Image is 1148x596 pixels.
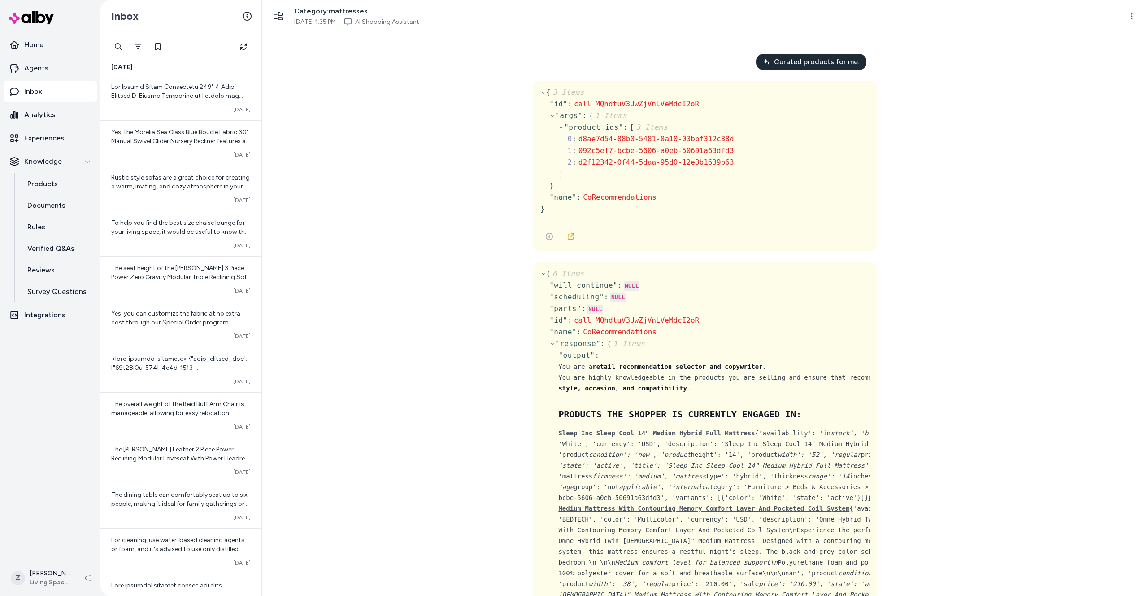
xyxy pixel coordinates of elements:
[593,111,627,120] span: 1 Items
[24,133,64,144] p: Experiences
[624,281,639,291] div: NULL
[583,328,657,336] span: CoRecommendations
[27,222,45,232] p: Rules
[604,292,609,302] div: :
[100,211,261,256] a: To help you find the best size chaise lounge for your living space, it would be useful to know th...
[233,106,251,113] span: [DATE]
[18,216,97,238] a: Rules
[619,483,702,491] em: applicable', 'internal
[568,158,572,167] span: 2
[18,281,97,302] a: Survey Questions
[30,578,70,587] span: Living Spaces
[574,100,699,108] span: call_MQhdtuV3UwZjVnLVeMdcI2oR
[339,18,341,26] span: ·
[100,256,261,302] a: The seat height of the [PERSON_NAME] 3 Piece Power Zero Gravity Modular Triple Reclining Sofa is ...
[4,104,97,126] a: Analytics
[9,11,54,24] img: alby Logo
[549,181,554,190] span: }
[4,81,97,102] a: Inbox
[129,38,147,56] button: Filter
[111,83,250,324] span: Lor Ipsumd Sitam Consectetu 249" 4 Adipi Elitsed D-Eiusmo Temporinc ut l etdolo mag aliquaeni adm...
[355,18,419,26] a: AI Shopping Assistant
[589,451,691,458] em: condition': 'new', 'product
[24,63,48,74] p: Agents
[607,339,645,348] span: {
[838,570,940,577] em: condition': 'new', 'product
[549,281,617,289] span: " will_continue "
[578,146,734,155] span: 092c5ef7-bcbe-5606-a0eb-50691a63dfd3
[100,528,261,574] a: For cleaning, use water-based cleaning agents or foam, and it's advised to use only distilled wat...
[549,316,568,324] span: " id "
[100,438,261,483] a: The [PERSON_NAME] Leather 2 Piece Power Reclining Modular Loveseat With Power Headrest is availab...
[572,145,577,156] div: :
[568,146,572,155] span: 1
[4,151,97,172] button: Knowledge
[558,361,1025,394] div: You are a . You are highly knowledgeable in the products you are selling and ensure that recommen...
[111,174,250,334] span: Rustic style sofas are a great choice for creating a warm, inviting, and cozy atmosphere in your ...
[100,120,261,166] a: Yes, the Morelia Sea Glass Blue Boucle Fabric 30" Manual Swivel Glider Nursery Recliner features ...
[233,514,251,521] span: [DATE]
[572,134,577,145] div: :
[111,400,244,426] span: The overall weight of the Reid Buff Arm Chair is manageable, allowing for easy relocation without...
[18,173,97,195] a: Products
[546,88,584,96] span: {
[587,305,603,315] div: NULL
[111,264,251,290] span: The seat height of the [PERSON_NAME] 3 Piece Power Zero Gravity Modular Triple Reclining Sofa is ...
[574,316,699,324] span: call_MQhdtuV3UwZjVnLVeMdcI2oR
[568,315,572,326] div: :
[774,57,859,67] span: Curated products for me.
[111,219,249,289] span: To help you find the best size chaise lounge for your living space, it would be useful to know th...
[630,123,668,131] span: [
[27,265,55,276] p: Reviews
[546,269,584,278] span: {
[30,569,70,578] p: [PERSON_NAME]
[595,350,599,361] div: :
[18,238,97,259] a: Verified Q&As
[100,75,261,120] a: Lor Ipsumd Sitam Consectetu 249" 4 Adipi Elitsed D-Eiusmo Temporinc ut l etdolo mag aliquaeni adm...
[578,158,734,167] span: d2f12342-0f44-5daa-95d0-12e3b1639b63
[634,123,668,131] span: 3 Items
[233,469,251,476] span: [DATE]
[11,571,25,585] span: Z
[100,302,261,347] a: Yes, you can customize the fabric at no extra cost through our Special Order program.[DATE]
[27,286,87,297] p: Survey Questions
[235,38,252,56] button: Refresh
[549,328,577,336] span: " name "
[577,192,581,203] div: :
[558,170,563,178] span: ]
[4,57,97,79] a: Agents
[555,111,583,120] span: " args "
[111,128,250,208] span: Yes, the Morelia Sea Glass Blue Boucle Fabric 30" Manual Swivel Glider Nursery Recliner features ...
[589,580,672,587] em: width': '38', 'regular
[568,135,572,143] span: 0
[100,483,261,528] a: The dining table can comfortably seat up to six people, making it ideal for family gatherings or ...
[600,338,605,349] div: :
[233,378,251,385] span: [DATE]
[551,269,584,278] span: 6 Items
[24,86,42,97] p: Inbox
[18,195,97,216] a: Documents
[233,151,251,158] span: [DATE]
[27,243,74,254] p: Verified Q&As
[27,200,65,211] p: Documents
[24,110,56,120] p: Analytics
[294,18,336,26] span: [DATE] 1:35 PM
[549,293,604,301] span: " scheduling "
[233,559,251,566] span: [DATE]
[583,110,587,121] div: :
[558,351,595,359] span: " output "
[233,423,251,430] span: [DATE]
[4,127,97,149] a: Experiences
[111,9,139,23] h2: Inbox
[233,287,251,294] span: [DATE]
[558,429,755,437] span: Sleep Inc Sleep Cool 14" Medium Hybrid Full Mattress
[577,327,581,337] div: :
[555,339,600,348] span: " response "
[100,392,261,438] a: The overall weight of the Reid Buff Arm Chair is manageable, allowing for easy relocation without...
[831,429,883,437] em: stock', 'brand
[549,193,577,202] span: " name "
[778,451,861,458] em: width': '52', 'regular
[111,63,133,72] span: [DATE]
[592,363,762,370] strong: retail recommendation selector and copywriter
[27,179,58,189] p: Products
